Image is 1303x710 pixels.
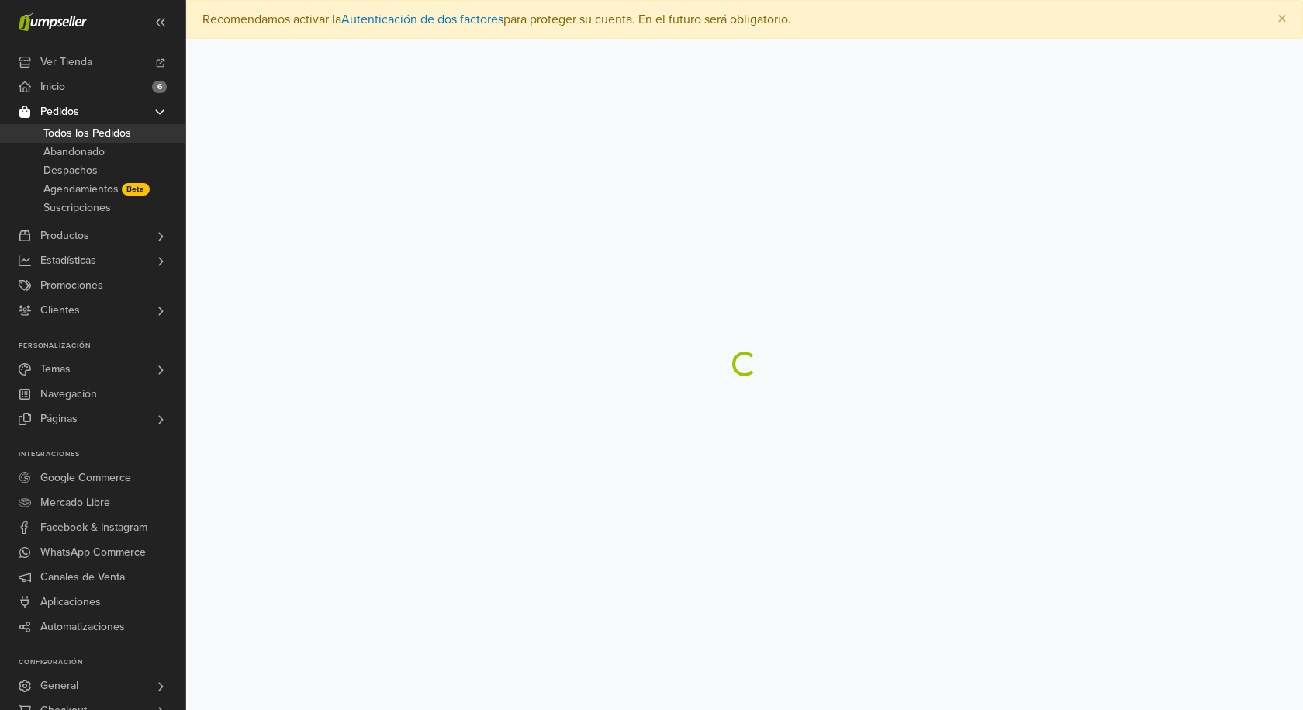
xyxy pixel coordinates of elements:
[40,490,110,515] span: Mercado Libre
[1262,1,1302,38] button: Close
[43,161,98,180] span: Despachos
[40,298,80,323] span: Clientes
[341,12,503,27] a: Autenticación de dos factores
[40,50,92,74] span: Ver Tienda
[40,540,146,565] span: WhatsApp Commerce
[40,590,101,615] span: Aplicaciones
[43,124,131,143] span: Todos los Pedidos
[43,180,119,199] span: Agendamientos
[40,248,96,273] span: Estadísticas
[40,382,97,407] span: Navegación
[40,615,125,639] span: Automatizaciones
[43,143,105,161] span: Abandonado
[40,466,131,490] span: Google Commerce
[122,183,150,196] span: Beta
[40,223,89,248] span: Productos
[40,99,79,124] span: Pedidos
[1277,8,1287,30] span: ×
[19,658,185,667] p: Configuración
[40,515,147,540] span: Facebook & Instagram
[40,273,103,298] span: Promociones
[40,357,71,382] span: Temas
[19,450,185,459] p: Integraciones
[43,199,111,217] span: Suscripciones
[40,674,78,698] span: General
[152,81,167,93] span: 6
[40,565,125,590] span: Canales de Venta
[40,74,65,99] span: Inicio
[19,341,185,351] p: Personalización
[40,407,78,431] span: Páginas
